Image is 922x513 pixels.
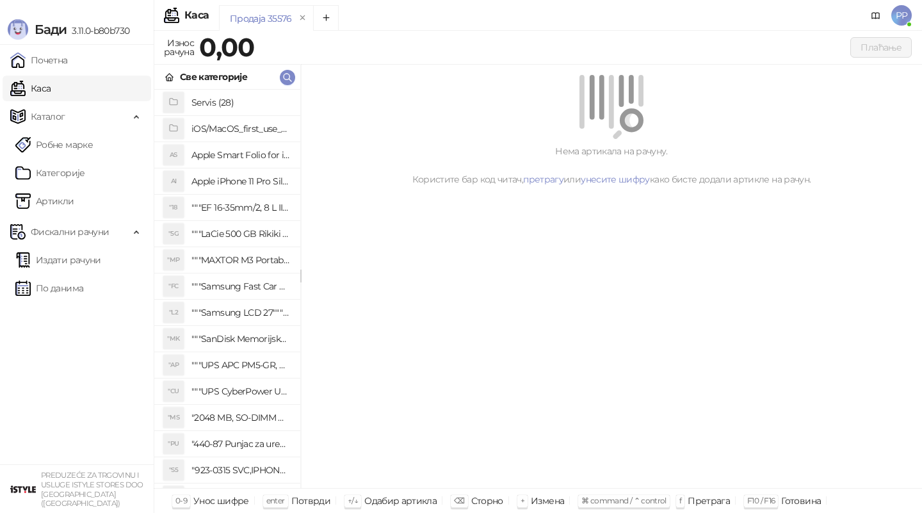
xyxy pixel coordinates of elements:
div: "AP [163,355,184,375]
div: Претрага [688,493,730,509]
h4: """EF 16-35mm/2, 8 L III USM""" [191,197,290,218]
div: "MS [163,407,184,428]
div: "SD [163,486,184,507]
a: унесите шифру [581,174,650,185]
button: Плаћање [850,37,912,58]
div: "MK [163,329,184,349]
span: + [521,496,524,505]
h4: """MAXTOR M3 Portable 2TB 2.5"""" crni eksterni hard disk HX-M201TCB/GM""" [191,250,290,270]
a: По данима [15,275,83,301]
a: ArtikliАртикли [15,188,74,214]
a: Робне марке [15,132,93,158]
h4: Apple iPhone 11 Pro Silicone Case - Black [191,171,290,191]
span: Бади [35,22,67,37]
div: "MP [163,250,184,270]
a: Категорије [15,160,85,186]
span: f [679,496,681,505]
div: Потврди [291,493,331,509]
div: AI [163,171,184,191]
h4: iOS/MacOS_first_use_assistance (4) [191,118,290,139]
div: Каса [184,10,209,20]
div: "5G [163,224,184,244]
div: Све категорије [180,70,247,84]
button: Add tab [313,5,339,31]
h4: "923-0448 SVC,IPHONE,TOURQUE DRIVER KIT .65KGF- CM Šrafciger " [191,486,290,507]
a: Каса [10,76,51,101]
h4: """UPS APC PM5-GR, Essential Surge Arrest,5 utic_nica""" [191,355,290,375]
div: Продаја 35576 [230,12,292,26]
div: Нема артикала на рачуну. Користите бар код читач, или како бисте додали артикле на рачун. [316,144,907,186]
a: Почетна [10,47,68,73]
div: Измена [531,493,564,509]
span: F10 / F16 [747,496,775,505]
img: Logo [8,19,28,40]
a: Документација [866,5,886,26]
h4: """Samsung LCD 27"""" C27F390FHUXEN""" [191,302,290,323]
h4: "440-87 Punjac za uredjaje sa micro USB portom 4/1, Stand." [191,434,290,454]
div: "L2 [163,302,184,323]
div: Сторно [471,493,503,509]
h4: "923-0315 SVC,IPHONE 5/5S BATTERY REMOVAL TRAY Držač za iPhone sa kojim se otvara display [191,460,290,480]
div: Одабир артикла [364,493,437,509]
span: Каталог [31,104,65,129]
h4: """UPS CyberPower UT650EG, 650VA/360W , line-int., s_uko, desktop""" [191,381,290,402]
div: "FC [163,276,184,297]
h4: """Samsung Fast Car Charge Adapter, brzi auto punja_, boja crna""" [191,276,290,297]
img: 64x64-companyLogo-77b92cf4-9946-4f36-9751-bf7bb5fd2c7d.png [10,476,36,502]
strong: 0,00 [199,31,254,63]
div: grid [154,90,300,488]
button: remove [295,13,311,24]
span: PP [891,5,912,26]
div: "CU [163,381,184,402]
h4: Apple Smart Folio for iPad mini (A17 Pro) - Sage [191,145,290,165]
div: "S5 [163,460,184,480]
span: ⌘ command / ⌃ control [581,496,667,505]
span: ↑/↓ [348,496,358,505]
span: 3.11.0-b80b730 [67,25,129,37]
div: Готовина [781,493,821,509]
small: PREDUZEĆE ZA TRGOVINU I USLUGE ISTYLE STORES DOO [GEOGRAPHIC_DATA] ([GEOGRAPHIC_DATA]) [41,471,143,508]
a: претрагу [523,174,563,185]
a: Издати рачуни [15,247,101,273]
span: ⌫ [454,496,464,505]
div: "18 [163,197,184,218]
span: enter [266,496,285,505]
div: AS [163,145,184,165]
h4: Servis (28) [191,92,290,113]
h4: """SanDisk Memorijska kartica 256GB microSDXC sa SD adapterom SDSQXA1-256G-GN6MA - Extreme PLUS, ... [191,329,290,349]
div: Унос шифре [193,493,249,509]
h4: """LaCie 500 GB Rikiki USB 3.0 / Ultra Compact & Resistant aluminum / USB 3.0 / 2.5""""""" [191,224,290,244]
div: "PU [163,434,184,454]
span: Фискални рачуни [31,219,109,245]
div: Износ рачуна [161,35,197,60]
h4: "2048 MB, SO-DIMM DDRII, 667 MHz, Napajanje 1,8 0,1 V, Latencija CL5" [191,407,290,428]
span: 0-9 [175,496,187,505]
